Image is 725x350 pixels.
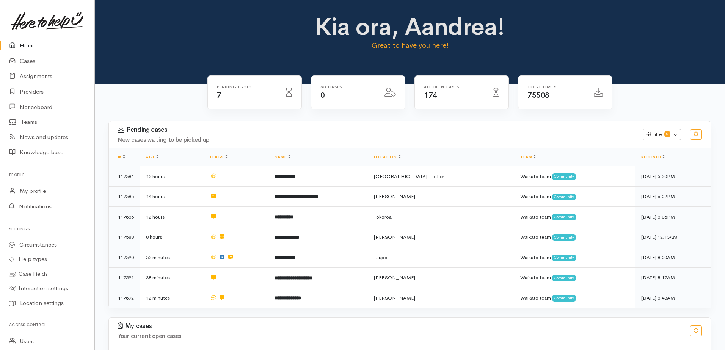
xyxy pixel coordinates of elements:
button: Filter0 [643,129,681,140]
td: 117586 [109,207,140,227]
h4: New cases waiting to be picked up [118,137,634,143]
td: 8 hours [140,227,204,247]
h3: My cases [118,322,681,330]
span: Taupō [374,254,388,261]
td: Waikato team [514,207,635,227]
td: Waikato team [514,166,635,187]
span: Community [552,255,576,261]
span: [PERSON_NAME] [374,295,415,301]
h4: Your current open cases [118,333,681,339]
h6: Profile [9,170,85,180]
span: 174 [424,91,437,100]
h3: Pending cases [118,126,634,134]
span: 75508 [527,91,549,100]
h1: Kia ora, Aandrea! [262,14,559,40]
span: [PERSON_NAME] [374,234,415,240]
td: 117585 [109,186,140,207]
td: [DATE] 8:00AM [635,247,711,268]
td: Waikato team [514,267,635,288]
p: Great to have you here! [262,40,559,51]
span: Community [552,295,576,301]
td: [DATE] 8:05PM [635,207,711,227]
td: [DATE] 12:13AM [635,227,711,247]
td: 12 minutes [140,288,204,308]
h6: Total cases [527,85,585,89]
a: # [118,155,125,159]
td: 117590 [109,247,140,268]
span: Community [552,194,576,200]
td: 117584 [109,166,140,187]
span: Community [552,275,576,281]
span: 7 [217,91,221,100]
td: Waikato team [514,247,635,268]
td: 117591 [109,267,140,288]
td: Waikato team [514,186,635,207]
td: 55 minutes [140,247,204,268]
td: Waikato team [514,288,635,308]
td: 15 hours [140,166,204,187]
td: [DATE] 8:43AM [635,288,711,308]
h6: My cases [320,85,375,89]
td: 117588 [109,227,140,247]
span: [PERSON_NAME] [374,274,415,281]
td: [DATE] 6:02PM [635,186,711,207]
h6: Pending cases [217,85,276,89]
a: Age [146,155,158,159]
span: [PERSON_NAME] [374,193,415,200]
td: 38 minutes [140,267,204,288]
span: [GEOGRAPHIC_DATA] - other [374,173,444,180]
a: Team [520,155,536,159]
span: Tokoroa [374,214,392,220]
h6: Access control [9,320,85,330]
td: [DATE] 5:50PM [635,166,711,187]
td: 117592 [109,288,140,308]
td: [DATE] 8:17AM [635,267,711,288]
a: Name [275,155,290,159]
td: 12 hours [140,207,204,227]
h6: All Open cases [424,85,483,89]
h6: Settings [9,224,85,234]
a: Location [374,155,401,159]
span: Community [552,173,576,180]
a: Received [641,155,665,159]
span: 0 [320,91,325,100]
span: Community [552,214,576,220]
a: Flags [210,155,228,159]
span: 0 [664,131,670,137]
td: 14 hours [140,186,204,207]
td: Waikato team [514,227,635,247]
span: Community [552,234,576,241]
